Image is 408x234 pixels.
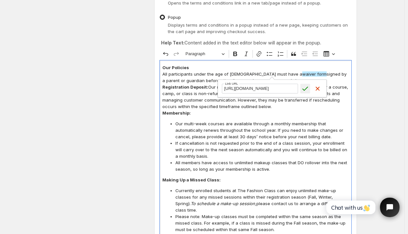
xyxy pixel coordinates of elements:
span: Popup [168,15,181,20]
strong: Our Policies [162,65,189,70]
p: Our registration deposit, equal to 30% of the total cost for a course, camp, or class is non-refu... [162,84,349,110]
strong: Making Up a Missed Class: [162,177,221,182]
span: Paragraph [185,50,219,58]
p: Content added in the text editor below will appear in the popup. [161,40,350,46]
strong: Registration Deposit: [162,84,208,90]
span: Please note: Make-up classes must be completed within the same season as the missed class. For ex... [175,213,349,233]
p: All participants under the age of [DEMOGRAPHIC_DATA] must have a signed by a parent or guardian b... [162,71,349,84]
i: To schedule a make-up session, [191,201,256,206]
button: Paragraph, Heading [183,49,227,59]
span: Opens the terms and conditions link in a new tab/page instead of a popup. [168,0,321,6]
span: If cancellation is not requested prior to the end of a class session, your enrollment will carry ... [175,140,349,159]
iframe: Tidio Chat [319,192,405,223]
strong: Membership: [162,110,191,116]
div: Editor toolbar [159,48,352,60]
span: Displays terms and conditions in a popup instead of a new page, keeping customers on the cart pag... [168,22,348,34]
span: Currently enrolled students at The Fashion Class can enjoy unlimited make-up classes for any miss... [175,187,349,213]
span: waiver form [302,71,327,77]
strong: Help Text: [161,40,184,45]
span: All members have access to unlimited makeup classes that DO rollover into the next season, so lon... [175,159,349,172]
span: Our multi-week courses are available through a monthly membership that automatically renews throu... [175,120,349,140]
